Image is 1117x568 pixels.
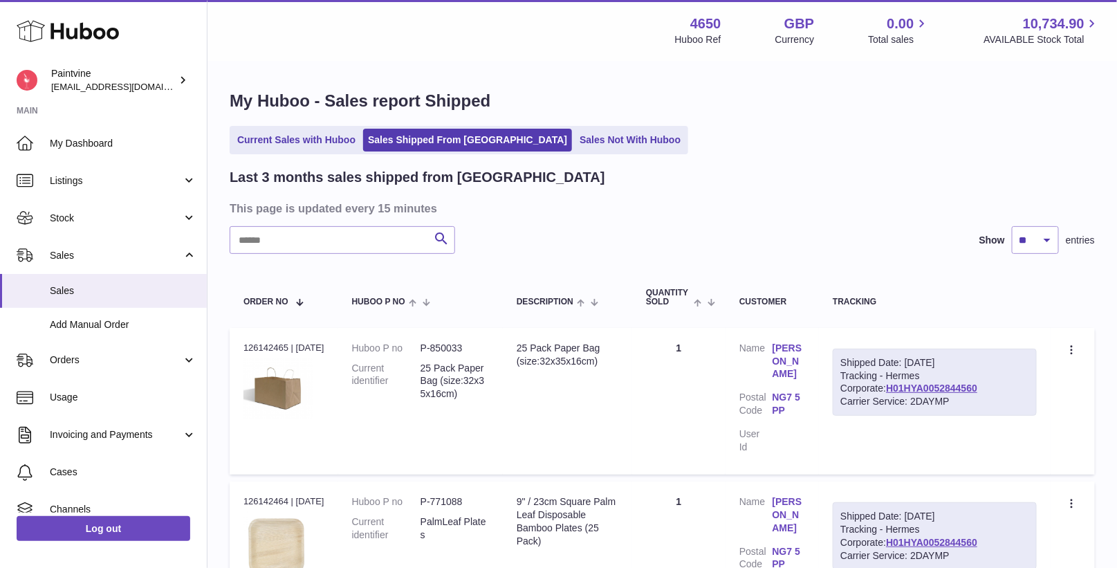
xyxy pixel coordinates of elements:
span: Sales [50,249,182,262]
span: Description [517,297,573,306]
div: Carrier Service: 2DAYMP [840,549,1029,562]
div: Huboo Ref [675,33,721,46]
div: 9" / 23cm Square Palm Leaf Disposable Bamboo Plates (25 Pack) [517,495,618,548]
span: 0.00 [887,15,914,33]
span: Add Manual Order [50,318,196,331]
span: Invoicing and Payments [50,428,182,441]
span: Cases [50,466,196,479]
span: Listings [50,174,182,187]
div: Carrier Service: 2DAYMP [840,395,1029,408]
div: Tracking - Hermes Corporate: [833,349,1037,416]
td: 1 [632,328,726,475]
a: H01HYA0052844560 [886,537,977,548]
div: Paintvine [51,67,176,93]
span: entries [1066,234,1095,247]
dt: Huboo P no [352,342,421,355]
dt: User Id [739,428,773,454]
a: NG7 5PP [773,391,806,417]
span: Orders [50,354,182,367]
dt: Name [739,495,773,538]
a: [PERSON_NAME] [773,342,806,381]
span: Stock [50,212,182,225]
dd: P-850033 [421,342,489,355]
a: 10,734.90 AVAILABLE Stock Total [984,15,1100,46]
div: Shipped Date: [DATE] [840,510,1029,523]
div: 25 Pack Paper Bag (size:32x35x16cm) [517,342,618,368]
h1: My Huboo - Sales report Shipped [230,90,1095,112]
span: Huboo P no [352,297,405,306]
div: 126142464 | [DATE] [243,495,324,508]
img: euan@paintvine.co.uk [17,70,37,91]
h3: This page is updated every 15 minutes [230,201,1091,216]
dt: Name [739,342,773,385]
a: Current Sales with Huboo [232,129,360,152]
dt: Postal Code [739,391,773,421]
a: H01HYA0052844560 [886,383,977,394]
span: Channels [50,503,196,516]
span: Order No [243,297,288,306]
span: Quantity Sold [646,288,690,306]
img: 1693934207.png [243,358,313,419]
a: Sales Shipped From [GEOGRAPHIC_DATA] [363,129,572,152]
span: Usage [50,391,196,404]
div: Currency [775,33,815,46]
a: 0.00 Total sales [868,15,930,46]
div: Shipped Date: [DATE] [840,356,1029,369]
span: 10,734.90 [1023,15,1084,33]
span: Sales [50,284,196,297]
a: Sales Not With Huboo [575,129,685,152]
span: Total sales [868,33,930,46]
strong: GBP [784,15,814,33]
div: 126142465 | [DATE] [243,342,324,354]
strong: 4650 [690,15,721,33]
div: Tracking [833,297,1037,306]
dd: P-771088 [421,495,489,509]
span: [EMAIL_ADDRESS][DOMAIN_NAME] [51,81,203,92]
a: [PERSON_NAME] [773,495,806,535]
dt: Current identifier [352,362,421,401]
dd: 25 Pack Paper Bag (size:32x35x16cm) [421,362,489,401]
dt: Huboo P no [352,495,421,509]
span: My Dashboard [50,137,196,150]
dd: PalmLeaf Plates [421,515,489,542]
h2: Last 3 months sales shipped from [GEOGRAPHIC_DATA] [230,168,605,187]
label: Show [979,234,1005,247]
a: Log out [17,516,190,541]
div: Customer [739,297,805,306]
span: AVAILABLE Stock Total [984,33,1100,46]
dt: Current identifier [352,515,421,542]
